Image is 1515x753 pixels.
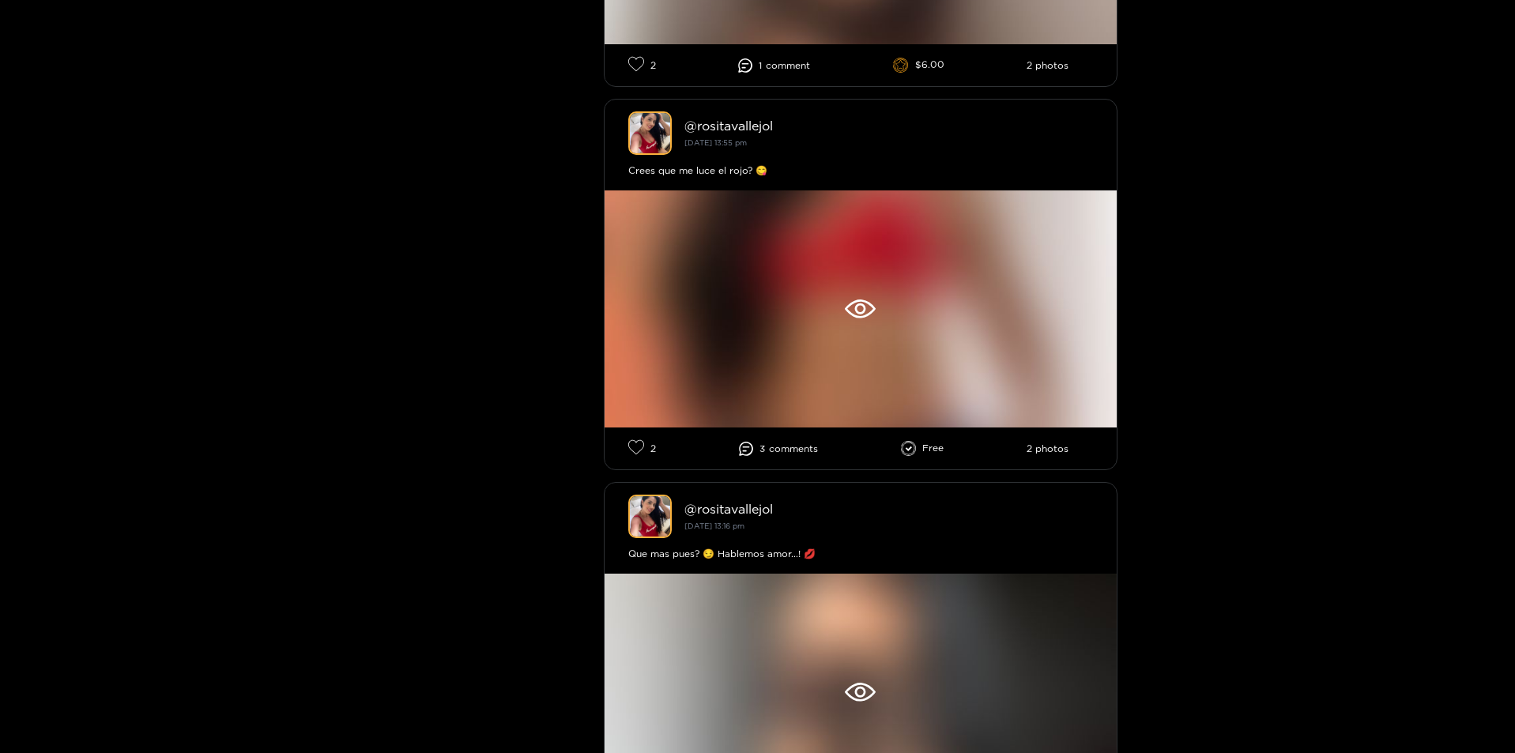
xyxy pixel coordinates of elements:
[684,119,1093,133] div: @ rositavallejol
[628,111,672,155] img: rositavallejol
[766,60,810,71] span: comment
[739,442,818,456] li: 3
[628,163,1093,179] div: Crees que me luce el rojo? 😋
[1027,443,1068,454] li: 2 photos
[901,441,944,457] li: Free
[769,443,818,454] span: comment s
[684,502,1093,516] div: @ rositavallejol
[628,495,672,538] img: rositavallejol
[628,439,656,457] li: 2
[893,58,944,73] li: $6.00
[628,56,656,74] li: 2
[738,58,810,73] li: 1
[684,521,744,530] small: [DATE] 13:16 pm
[684,138,747,147] small: [DATE] 13:55 pm
[628,546,1093,562] div: Que mas pues? 😏 Hablemos amor...! 💋
[1027,60,1068,71] li: 2 photos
